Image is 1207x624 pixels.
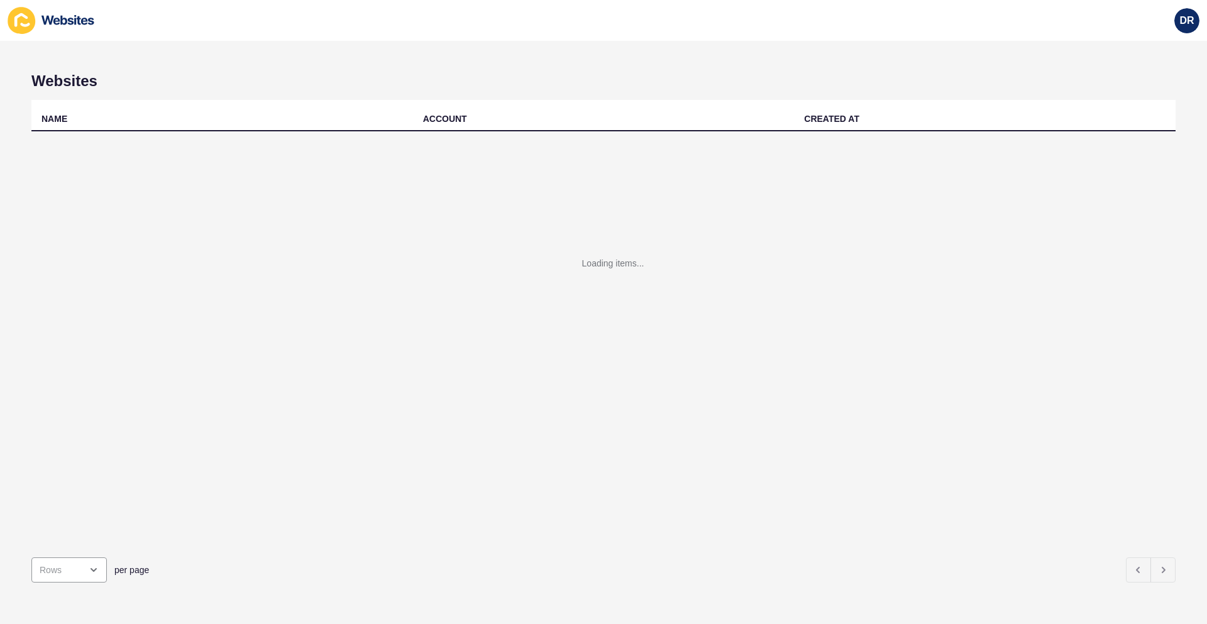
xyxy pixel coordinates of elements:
[1179,14,1194,27] span: DR
[423,112,467,125] div: ACCOUNT
[114,564,149,576] span: per page
[41,112,67,125] div: NAME
[582,257,644,270] div: Loading items...
[31,72,1176,90] h1: Websites
[31,557,107,583] div: open menu
[804,112,859,125] div: CREATED AT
